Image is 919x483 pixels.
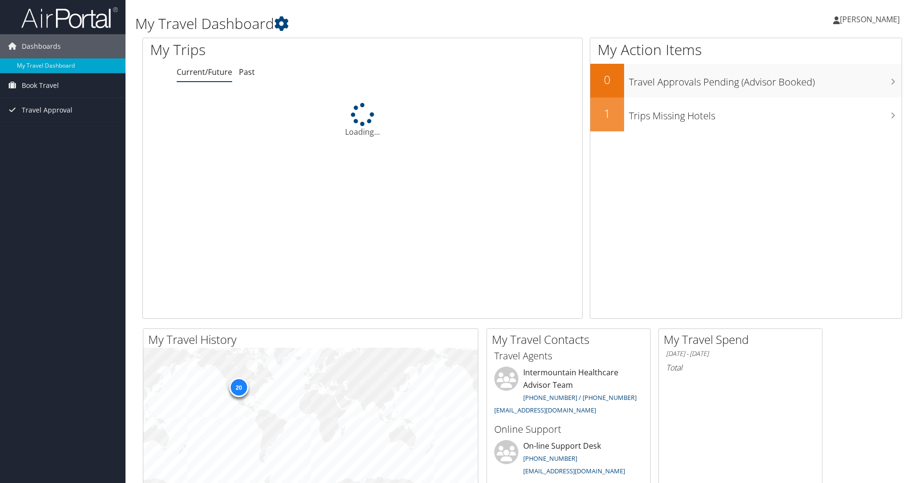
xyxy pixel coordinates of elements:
[22,98,72,122] span: Travel Approval
[22,34,61,58] span: Dashboards
[22,73,59,98] span: Book Travel
[494,423,643,436] h3: Online Support
[489,440,648,480] li: On-line Support Desk
[494,406,596,414] a: [EMAIL_ADDRESS][DOMAIN_NAME]
[590,71,624,88] h2: 0
[833,5,909,34] a: [PERSON_NAME]
[666,362,815,373] h6: Total
[590,64,902,98] a: 0Travel Approvals Pending (Advisor Booked)
[629,104,902,123] h3: Trips Missing Hotels
[135,14,651,34] h1: My Travel Dashboard
[590,40,902,60] h1: My Action Items
[150,40,392,60] h1: My Trips
[523,467,625,475] a: [EMAIL_ADDRESS][DOMAIN_NAME]
[143,103,582,138] div: Loading...
[21,6,118,29] img: airportal-logo.png
[664,331,822,348] h2: My Travel Spend
[148,331,478,348] h2: My Travel History
[523,454,577,463] a: [PHONE_NUMBER]
[523,393,637,402] a: [PHONE_NUMBER] / [PHONE_NUMBER]
[494,349,643,363] h3: Travel Agents
[489,367,648,418] li: Intermountain Healthcare Advisor Team
[239,67,255,77] a: Past
[590,105,624,122] h2: 1
[629,71,902,89] h3: Travel Approvals Pending (Advisor Booked)
[229,378,248,397] div: 20
[492,331,650,348] h2: My Travel Contacts
[177,67,232,77] a: Current/Future
[666,349,815,358] h6: [DATE] - [DATE]
[590,98,902,131] a: 1Trips Missing Hotels
[840,14,900,25] span: [PERSON_NAME]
